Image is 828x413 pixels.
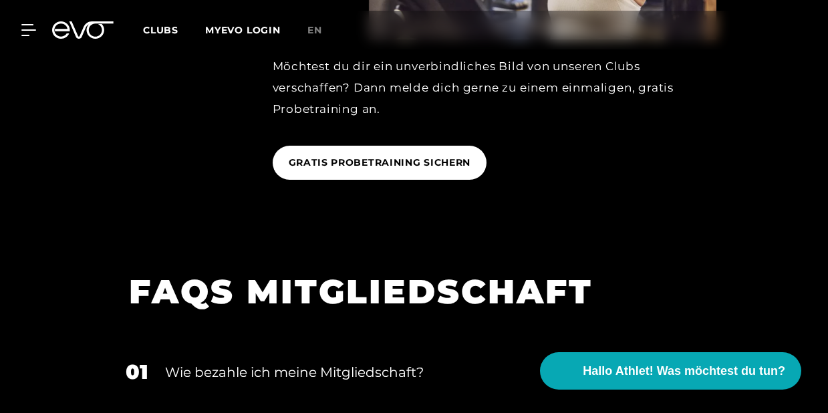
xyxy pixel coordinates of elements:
button: Hallo Athlet! Was möchtest du tun? [540,352,801,390]
div: Möchtest du dir ein unverbindliches Bild von unseren Clubs verschaffen? Dann melde dich gerne zu ... [273,55,716,120]
span: Clubs [143,24,178,36]
span: en [307,24,322,36]
span: Hallo Athlet! Was möchtest du tun? [583,362,785,380]
a: MYEVO LOGIN [205,24,281,36]
a: en [307,23,338,38]
div: 01 [126,357,148,387]
h1: FAQS MITGLIEDSCHAFT [129,270,683,313]
a: GRATIS PROBETRAINING SICHERN [273,136,493,190]
div: Wie bezahle ich meine Mitgliedschaft? [165,362,678,382]
span: GRATIS PROBETRAINING SICHERN [289,156,471,170]
a: Clubs [143,23,205,36]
